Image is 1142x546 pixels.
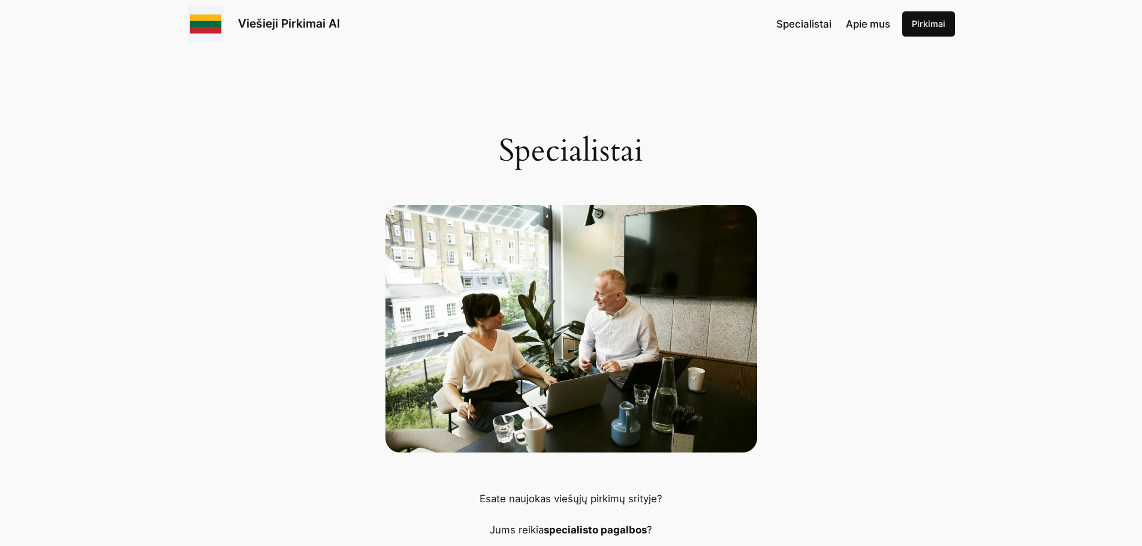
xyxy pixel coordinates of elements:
a: Apie mus [846,16,890,32]
a: Specialistai [776,16,831,32]
: man and woman discussing and sharing ideas [385,205,757,453]
span: Apie mus [846,18,890,30]
img: Viešieji pirkimai logo [188,6,224,42]
strong: specialisto pagalbos [544,524,647,536]
p: Esate naujokas viešųjų pirkimų srityje? Jums reikia ? [385,491,757,538]
a: Viešieji Pirkimai AI [238,16,340,31]
h1: Specialistai [385,133,757,169]
nav: Navigation [776,16,890,32]
a: Pirkimai [902,11,955,37]
span: Specialistai [776,18,831,30]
